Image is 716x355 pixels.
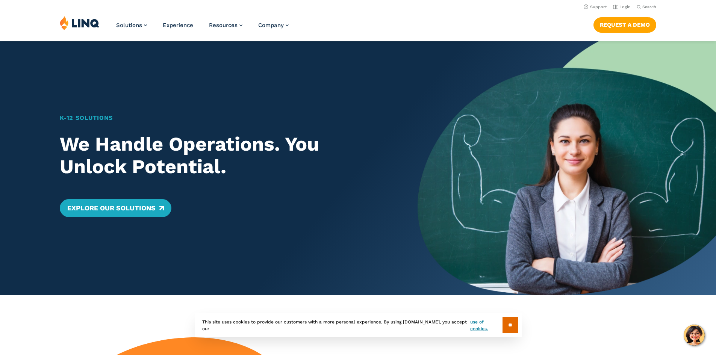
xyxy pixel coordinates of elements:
[684,325,705,346] button: Hello, have a question? Let’s chat.
[258,22,289,29] a: Company
[116,22,147,29] a: Solutions
[584,5,607,9] a: Support
[60,113,389,122] h1: K‑12 Solutions
[593,17,656,32] a: Request a Demo
[642,5,656,9] span: Search
[470,319,502,332] a: use of cookies.
[163,22,193,29] a: Experience
[116,16,289,41] nav: Primary Navigation
[613,5,631,9] a: Login
[258,22,284,29] span: Company
[60,133,389,178] h2: We Handle Operations. You Unlock Potential.
[209,22,242,29] a: Resources
[209,22,238,29] span: Resources
[593,16,656,32] nav: Button Navigation
[637,4,656,10] button: Open Search Bar
[60,16,100,30] img: LINQ | K‑12 Software
[60,199,171,217] a: Explore Our Solutions
[116,22,142,29] span: Solutions
[195,313,522,337] div: This site uses cookies to provide our customers with a more personal experience. By using [DOMAIN...
[418,41,716,295] img: Home Banner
